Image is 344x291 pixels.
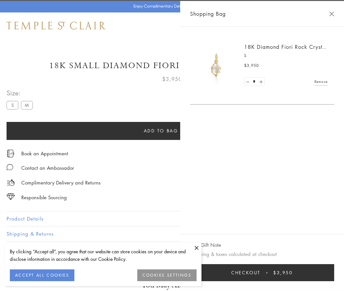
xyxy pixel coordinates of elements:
[7,101,18,109] label: S
[244,78,251,86] a: Set quantity to 0
[162,75,182,83] span: $3,950
[197,46,236,85] img: P51889-E11FIORI
[258,78,264,86] a: Set quantity to 2
[21,164,74,172] div: Contact an Ambassador
[7,242,337,256] button: Gifting
[137,269,197,281] button: COOKIES SETTINGS
[190,241,221,249] button: Add Gift Note
[7,150,14,157] img: icon_appointment.svg
[7,179,15,187] img: icon_delivery.svg
[21,179,101,187] p: Complimentary Delivery and Returns
[7,164,13,170] img: MessageIcon-01_2.svg
[190,264,334,281] button: Checkout $3,950
[190,250,334,258] p: Shipping & taxes calculated at checkout
[244,52,328,59] p: S
[7,122,315,140] button: Add to bag
[273,269,293,276] span: $3,950
[7,193,15,200] img: icon_sourcing.svg
[10,269,74,281] button: ACCEPT ALL COOKIES
[133,3,208,10] p: Enjoy Complimentary Delivery & Returns
[244,62,259,69] span: $3,950
[21,101,33,109] label: M
[10,248,197,263] div: By clicking “Accept all”, you agree that our website can store cookies on your device and disclos...
[7,226,337,241] button: Shipping & Returns
[21,193,67,202] div: Responsible Sourcing
[21,150,68,157] a: Book an Appointment
[7,87,35,98] span: Size:
[7,60,337,71] h1: 18K Small Diamond Fiori Rock Crystal Amulet
[144,127,178,134] span: Add to bag
[231,269,260,276] span: Checkout
[190,10,226,18] span: Shopping Bag
[329,11,334,16] button: Close Shopping Bag
[315,78,328,85] a: Remove
[7,22,105,29] img: Temple St. Clair
[7,211,337,226] button: Product Details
